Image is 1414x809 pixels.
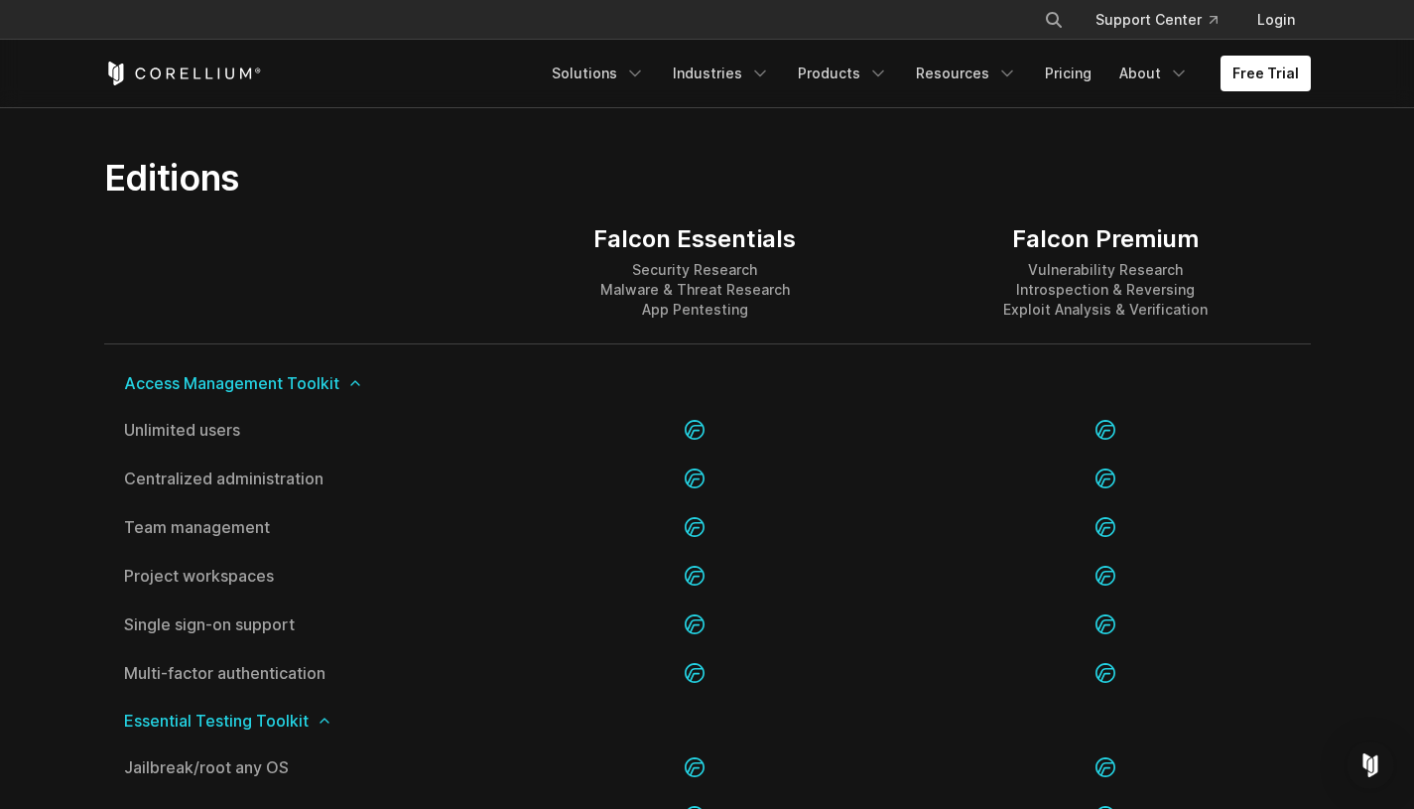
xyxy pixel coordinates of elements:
span: Access Management Toolkit [124,375,1291,391]
a: Products [786,56,900,91]
a: Corellium Home [104,62,262,85]
div: Falcon Essentials [593,224,796,254]
a: Project workspaces [124,568,470,584]
span: Essential Testing Toolkit [124,713,1291,729]
div: Falcon Premium [1003,224,1208,254]
a: Unlimited users [124,422,470,438]
a: Resources [904,56,1029,91]
div: Vulnerability Research Introspection & Reversing Exploit Analysis & Verification [1003,260,1208,320]
a: Free Trial [1221,56,1311,91]
h2: Editions [104,156,895,200]
a: Team management [124,519,470,535]
button: Search [1036,2,1072,38]
a: Login [1241,2,1311,38]
a: Centralized administration [124,471,470,486]
a: Support Center [1080,2,1233,38]
a: Jailbreak/root any OS [124,759,470,775]
a: Pricing [1033,56,1103,91]
a: Industries [661,56,782,91]
a: Multi-factor authentication [124,665,470,681]
a: About [1107,56,1201,91]
div: Navigation Menu [1020,2,1311,38]
div: Navigation Menu [540,56,1311,91]
div: Security Research Malware & Threat Research App Pentesting [593,260,796,320]
a: Solutions [540,56,657,91]
a: Single sign-on support [124,616,470,632]
div: Open Intercom Messenger [1347,742,1394,789]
